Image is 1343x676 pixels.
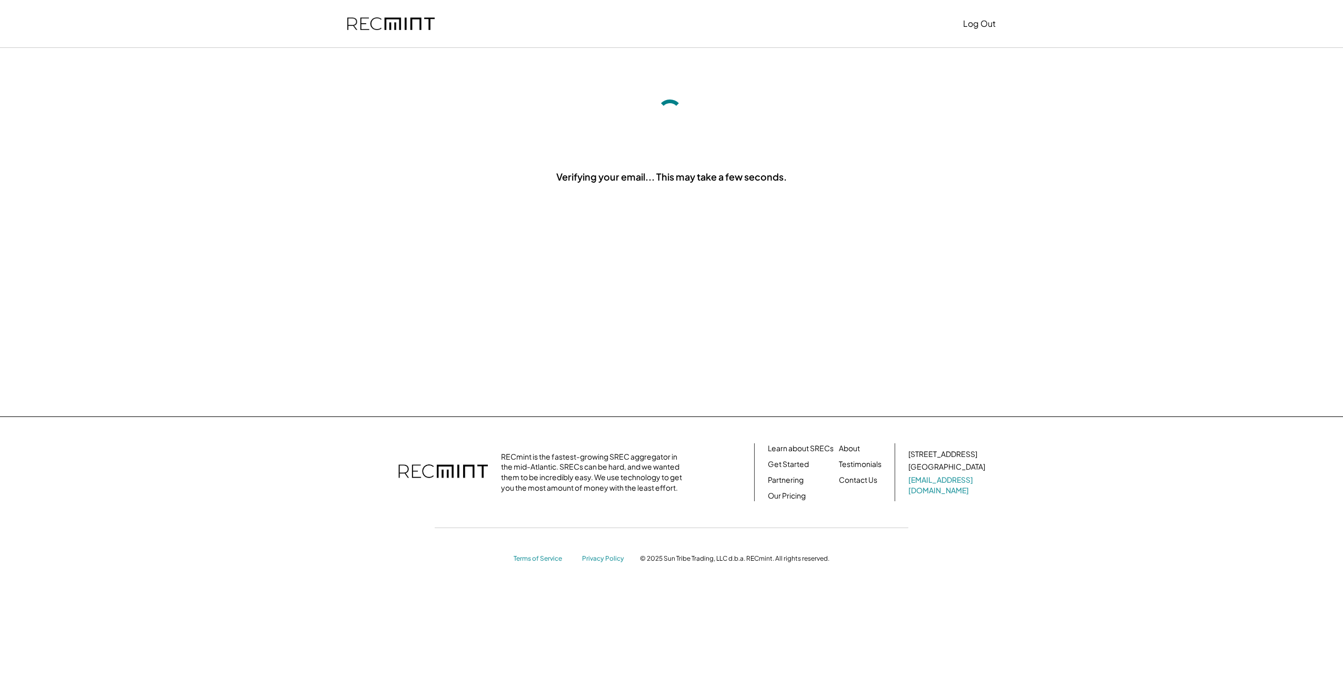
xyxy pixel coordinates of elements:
[908,475,987,495] a: [EMAIL_ADDRESS][DOMAIN_NAME]
[640,554,829,563] div: © 2025 Sun Tribe Trading, LLC d.b.a. RECmint. All rights reserved.
[839,459,881,470] a: Testimonials
[768,475,804,485] a: Partnering
[582,554,629,563] a: Privacy Policy
[963,13,996,34] button: Log Out
[514,554,572,563] a: Terms of Service
[839,443,860,454] a: About
[768,443,834,454] a: Learn about SRECs
[908,462,985,472] div: [GEOGRAPHIC_DATA]
[839,475,877,485] a: Contact Us
[347,17,435,31] img: recmint-logotype%403x.png
[501,452,688,493] div: RECmint is the fastest-growing SREC aggregator in the mid-Atlantic. SRECs can be hard, and we wan...
[768,459,809,470] a: Get Started
[556,170,787,183] div: Verifying your email... This may take a few seconds.
[398,454,488,491] img: recmint-logotype%403x.png
[908,449,977,460] div: [STREET_ADDRESS]
[768,491,806,501] a: Our Pricing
